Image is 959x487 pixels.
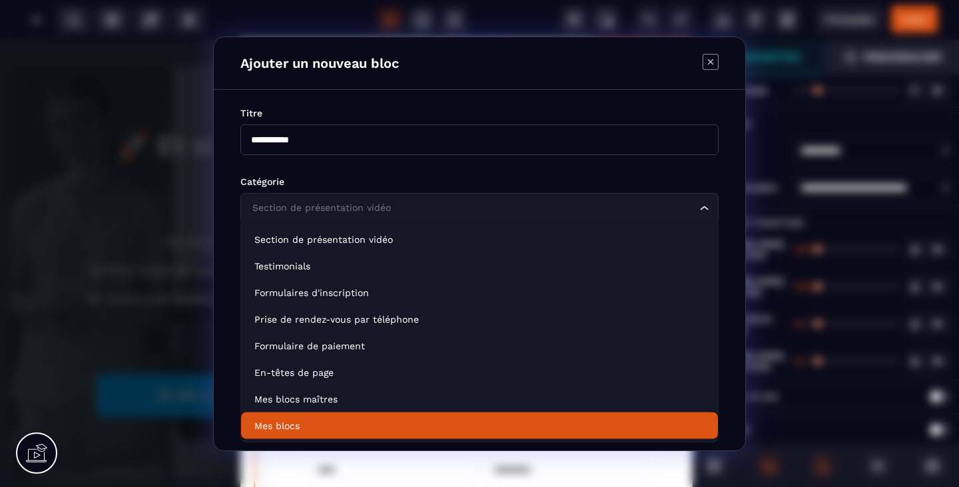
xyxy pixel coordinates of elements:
text: Tarif de lancement à au lieu de [306,51,438,86]
p: Mes blocs maîtres [254,393,705,406]
label: Catégorie [240,176,284,187]
div: Search for option [240,193,719,224]
a: Close [689,4,715,33]
p: Section de présentation vidéo [254,233,705,246]
span: Unit price [434,164,479,175]
input: Search for option [249,201,697,216]
b: 47€ [316,68,341,84]
p: Prise de rendez-vous par téléphone [254,313,705,326]
strike: 97€ [404,68,429,84]
label: Professionnel [595,341,652,351]
p: Testimonials [254,259,705,273]
img: Product image [287,132,354,198]
span: 47,00 € [482,164,517,175]
h3: Formation Fiche Établissement Google [360,146,591,161]
p: En-têtes de page [254,366,705,379]
p: Formulaires d'inscription [254,286,705,299]
label: Titre [240,108,262,118]
h5: Informations [307,255,652,267]
p: Formulaire de paiement [254,339,705,353]
p: Mes blocs [254,419,705,432]
h4: Ajouter un nouveau bloc [240,55,399,71]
